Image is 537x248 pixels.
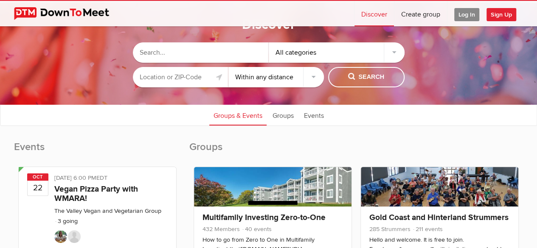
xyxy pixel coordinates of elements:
[268,104,298,125] a: Groups
[369,212,509,223] a: Gold Coast and Hinterland Strummers
[454,8,479,21] span: Log In
[269,42,405,63] div: All categories
[96,174,107,181] span: America/New_York
[328,67,405,87] button: Search
[300,104,328,125] a: Events
[54,207,161,215] a: The Valley Vegan and Vegetarian Group
[209,104,267,125] a: Groups & Events
[28,180,48,195] b: 22
[348,72,384,82] span: Search
[202,226,240,233] span: 432 Members
[54,230,67,243] img: Melissa T
[27,173,48,181] span: Oct
[486,8,516,21] span: Sign Up
[133,67,228,87] input: Location or ZIP-Code
[412,226,443,233] span: 211 events
[486,1,523,26] a: Sign Up
[202,212,326,223] a: Multifamily Investing Zero-to-One
[68,230,81,243] img: Sheryl Becker
[189,140,523,162] h2: Groups
[54,217,78,225] li: 3 going
[369,226,410,233] span: 285 Strummers
[242,226,272,233] span: 40 events
[447,1,486,26] a: Log In
[133,42,269,63] input: Search...
[54,173,168,184] div: [DATE] 6:00 PM
[14,7,122,20] img: DownToMeet
[394,1,447,26] a: Create group
[354,1,394,26] a: Discover
[54,184,138,203] a: Vegan Pizza Party with WMARA!
[14,140,181,162] h2: Events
